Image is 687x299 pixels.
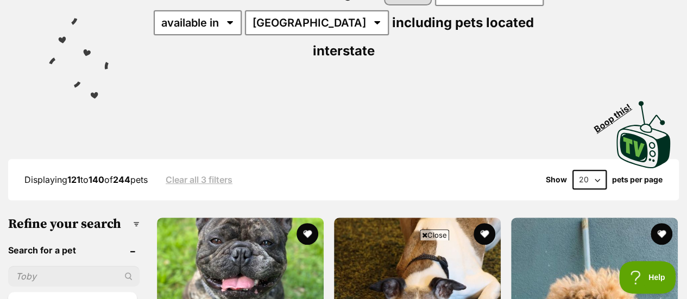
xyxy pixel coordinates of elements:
[67,174,80,185] strong: 121
[651,223,672,245] button: favourite
[619,261,676,294] iframe: Help Scout Beacon - Open
[474,223,495,245] button: favourite
[166,175,232,185] a: Clear all 3 filters
[8,266,140,287] input: Toby
[297,223,318,245] button: favourite
[420,230,449,240] span: Close
[80,245,607,294] iframe: Advertisement
[612,175,663,184] label: pets per page
[24,174,148,185] span: Displaying to of pets
[616,101,671,168] img: PetRescue TV logo
[313,15,534,59] span: including pets located interstate
[113,174,130,185] strong: 244
[616,91,671,170] a: Boop this!
[546,175,567,184] span: Show
[8,217,140,232] h3: Refine your search
[592,95,642,134] span: Boop this!
[8,245,140,255] header: Search for a pet
[89,174,104,185] strong: 140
